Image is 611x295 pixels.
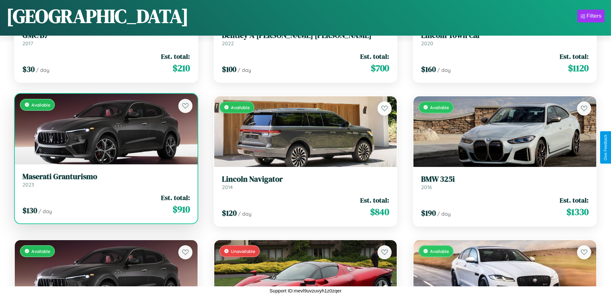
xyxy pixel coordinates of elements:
span: Available [430,105,449,110]
span: Est. total: [360,195,389,205]
a: Bentley A [PERSON_NAME] [PERSON_NAME]2022 [222,31,389,47]
span: $ 700 [371,62,389,74]
span: / day [36,67,49,73]
a: BMW 325i2016 [421,175,589,190]
div: Give Feedback [603,134,608,161]
span: 2020 [421,40,433,47]
h3: Bentley A [PERSON_NAME] [PERSON_NAME] [222,31,389,40]
span: $ 100 [222,64,236,74]
button: Filters [577,10,605,22]
span: $ 130 [22,205,37,216]
span: 2014 [222,184,233,190]
span: Available [31,102,50,108]
span: $ 120 [222,208,237,218]
span: Est. total: [560,195,589,205]
a: Maserati Granturismo2023 [22,172,190,188]
span: / day [437,211,451,217]
h3: Lincoln Navigator [222,175,389,184]
span: 2016 [421,184,432,190]
h1: [GEOGRAPHIC_DATA] [6,3,189,29]
span: / day [238,211,251,217]
h3: BMW 325i [421,175,589,184]
span: $ 1120 [568,62,589,74]
span: 2023 [22,181,34,188]
span: Est. total: [360,52,389,61]
a: GMC B72017 [22,31,190,47]
span: 2017 [22,40,33,47]
span: Available [31,248,50,254]
p: Support ID: mevl9uvzuvyh1z0zqer [269,286,341,295]
span: $ 1330 [566,205,589,218]
span: / day [238,67,251,73]
h3: Lincoln Town Car [421,31,589,40]
span: $ 160 [421,64,436,74]
span: Unavailable [231,248,255,254]
span: Est. total: [161,52,190,61]
span: Est. total: [161,193,190,202]
h3: GMC B7 [22,31,190,40]
span: Available [231,105,250,110]
a: Lincoln Navigator2014 [222,175,389,190]
h3: Maserati Granturismo [22,172,190,181]
span: / day [38,208,52,214]
span: $ 210 [173,62,190,74]
span: $ 30 [22,64,35,74]
span: $ 910 [173,203,190,216]
a: Lincoln Town Car2020 [421,31,589,47]
span: Available [430,248,449,254]
span: 2022 [222,40,234,47]
span: $ 840 [370,205,389,218]
span: / day [437,67,451,73]
span: Est. total: [560,52,589,61]
div: Filters [587,13,601,19]
span: $ 190 [421,208,436,218]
